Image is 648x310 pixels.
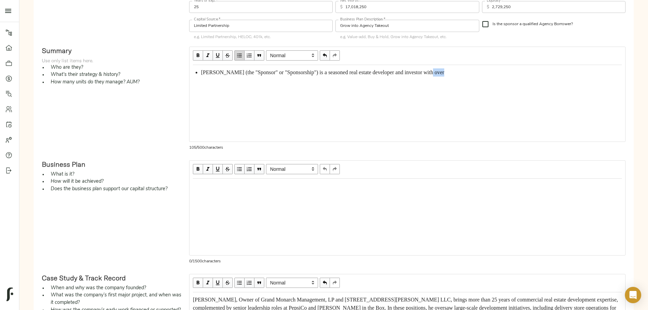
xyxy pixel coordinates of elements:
button: OL [245,50,254,61]
button: Strikethrough [223,50,233,61]
select: Block type [266,50,318,61]
li: Who are they? [47,64,184,71]
p: Use only list items here. [42,57,184,64]
span: [PERSON_NAME] (the "Sponsor" or "Sponsorship") is a seasoned real estate developer and investor w... [201,69,444,75]
button: Underline [213,164,223,174]
strong: Business Plan [42,160,85,168]
span: Normal [266,50,318,61]
li: What is it? [47,171,184,178]
div: Edit text [190,65,625,80]
button: Blockquote [254,164,264,174]
img: logo [6,288,13,301]
select: Block type [266,164,318,174]
button: Underline [213,50,223,61]
div: Open Intercom Messenger [625,287,641,303]
button: Italic [203,164,213,174]
button: Undo [320,164,330,174]
button: OL [245,164,254,174]
span: Normal [266,164,318,174]
p: 0 / 1500 characters [189,258,626,264]
p: $ [340,4,343,10]
li: Does the business plan support our capital structure? [47,185,184,193]
button: Blockquote [254,278,264,288]
button: Bold [193,50,203,61]
li: What was the company’s first major project, and when was it completed? [47,292,184,306]
li: When and why was the company founded? [47,284,184,292]
button: UL [234,164,245,174]
p: e.g. Limited Partnership, HELOC, 401k, etc. [194,33,328,40]
button: Redo [330,164,340,174]
button: Strikethrough [223,164,233,174]
button: Redo [330,50,340,61]
p: $ [487,4,489,10]
li: What's their strategy & history? [47,71,184,79]
strong: Summary [42,46,71,55]
p: 105 / 500 characters [189,145,626,151]
button: Strikethrough [223,278,233,288]
button: OL [245,278,254,288]
button: Bold [193,278,203,288]
select: Block type [266,278,318,288]
button: Redo [330,278,340,288]
p: e.g. Value-add, Buy & Hold, Grow into Agency Takeout, etc. [340,33,474,40]
button: Blockquote [254,50,264,61]
li: How many units do they manage? AUM? [47,79,184,86]
button: Italic [203,50,213,61]
button: Italic [203,278,213,288]
li: How will it be achieved? [47,178,184,185]
button: Underline [213,278,223,288]
button: UL [234,278,245,288]
span: Is the sponsor a qualified Agency Borrower? [493,21,573,27]
div: Edit text [190,179,625,193]
span: Normal [266,278,318,288]
button: Bold [193,164,203,174]
button: UL [234,50,245,61]
strong: Case Study & Track Record [42,274,126,282]
button: Undo [320,50,330,61]
button: Undo [320,278,330,288]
